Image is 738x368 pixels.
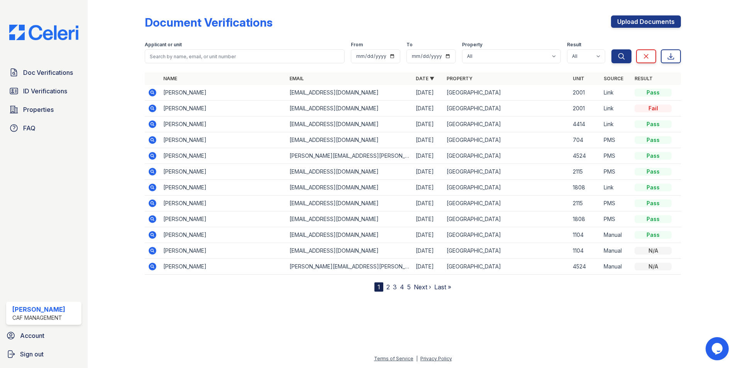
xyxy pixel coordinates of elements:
[286,180,413,196] td: [EMAIL_ADDRESS][DOMAIN_NAME]
[570,180,601,196] td: 1808
[601,196,631,211] td: PMS
[413,101,443,116] td: [DATE]
[413,164,443,180] td: [DATE]
[601,211,631,227] td: PMS
[414,283,431,291] a: Next ›
[160,85,286,101] td: [PERSON_NAME]
[447,76,472,81] a: Property
[413,116,443,132] td: [DATE]
[601,164,631,180] td: PMS
[160,227,286,243] td: [PERSON_NAME]
[286,243,413,259] td: [EMAIL_ADDRESS][DOMAIN_NAME]
[374,282,383,292] div: 1
[413,243,443,259] td: [DATE]
[416,76,434,81] a: Date ▼
[6,120,81,136] a: FAQ
[443,164,570,180] td: [GEOGRAPHIC_DATA]
[635,152,672,160] div: Pass
[12,314,65,322] div: CAF Management
[443,116,570,132] td: [GEOGRAPHIC_DATA]
[289,76,304,81] a: Email
[570,85,601,101] td: 2001
[406,42,413,48] label: To
[443,196,570,211] td: [GEOGRAPHIC_DATA]
[443,85,570,101] td: [GEOGRAPHIC_DATA]
[635,168,672,176] div: Pass
[706,337,730,360] iframe: chat widget
[374,356,413,361] a: Terms of Service
[23,123,36,133] span: FAQ
[570,243,601,259] td: 1104
[413,227,443,243] td: [DATE]
[462,42,482,48] label: Property
[3,346,85,362] a: Sign out
[286,85,413,101] td: [EMAIL_ADDRESS][DOMAIN_NAME]
[635,247,672,255] div: N/A
[160,196,286,211] td: [PERSON_NAME]
[570,101,601,116] td: 2001
[570,259,601,275] td: 4524
[160,101,286,116] td: [PERSON_NAME]
[160,211,286,227] td: [PERSON_NAME]
[601,148,631,164] td: PMS
[601,259,631,275] td: Manual
[604,76,623,81] a: Source
[286,164,413,180] td: [EMAIL_ADDRESS][DOMAIN_NAME]
[635,231,672,239] div: Pass
[160,116,286,132] td: [PERSON_NAME]
[416,356,418,361] div: |
[635,105,672,112] div: Fail
[601,101,631,116] td: Link
[570,227,601,243] td: 1104
[443,243,570,259] td: [GEOGRAPHIC_DATA]
[12,305,65,314] div: [PERSON_NAME]
[3,25,85,40] img: CE_Logo_Blue-a8612792a0a2168367f1c8372b55b34899dd931a85d93a1a3d3e32e68fde9ad4.png
[573,76,584,81] a: Unit
[443,180,570,196] td: [GEOGRAPHIC_DATA]
[611,15,681,28] a: Upload Documents
[635,184,672,191] div: Pass
[413,132,443,148] td: [DATE]
[570,211,601,227] td: 1808
[286,101,413,116] td: [EMAIL_ADDRESS][DOMAIN_NAME]
[160,164,286,180] td: [PERSON_NAME]
[160,148,286,164] td: [PERSON_NAME]
[23,105,54,114] span: Properties
[6,83,81,99] a: ID Verifications
[160,243,286,259] td: [PERSON_NAME]
[443,227,570,243] td: [GEOGRAPHIC_DATA]
[160,259,286,275] td: [PERSON_NAME]
[443,259,570,275] td: [GEOGRAPHIC_DATA]
[601,243,631,259] td: Manual
[286,227,413,243] td: [EMAIL_ADDRESS][DOMAIN_NAME]
[386,283,390,291] a: 2
[413,148,443,164] td: [DATE]
[635,120,672,128] div: Pass
[570,116,601,132] td: 4414
[570,132,601,148] td: 704
[286,196,413,211] td: [EMAIL_ADDRESS][DOMAIN_NAME]
[413,211,443,227] td: [DATE]
[3,328,85,343] a: Account
[145,49,345,63] input: Search by name, email, or unit number
[635,263,672,270] div: N/A
[160,180,286,196] td: [PERSON_NAME]
[635,199,672,207] div: Pass
[434,283,451,291] a: Last »
[145,15,273,29] div: Document Verifications
[20,331,44,340] span: Account
[567,42,581,48] label: Result
[160,132,286,148] td: [PERSON_NAME]
[351,42,363,48] label: From
[601,132,631,148] td: PMS
[413,196,443,211] td: [DATE]
[443,101,570,116] td: [GEOGRAPHIC_DATA]
[601,116,631,132] td: Link
[286,116,413,132] td: [EMAIL_ADDRESS][DOMAIN_NAME]
[570,196,601,211] td: 2115
[23,86,67,96] span: ID Verifications
[20,349,44,359] span: Sign out
[443,211,570,227] td: [GEOGRAPHIC_DATA]
[635,215,672,223] div: Pass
